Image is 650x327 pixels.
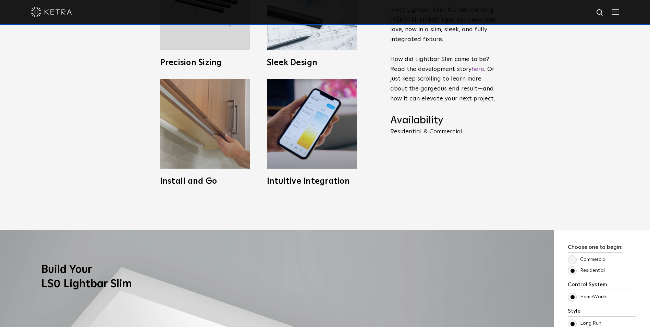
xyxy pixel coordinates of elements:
[568,244,623,253] h3: Choose one to begin:
[390,5,496,104] p: Meet Lightbar Slim. It’s the stunning [PERSON_NAME] light you know and love, now in a slim, sleek...
[568,320,601,326] label: Long Run
[267,79,357,169] img: L30_SystemIntegration
[568,257,606,263] label: Commercial
[596,9,604,17] img: search icon
[267,177,357,185] h3: Intuitive Integration
[31,7,72,17] img: ketra-logo-2019-white
[568,281,636,290] h3: Control System
[568,268,605,274] label: Residential
[568,294,608,300] label: HomeWorks
[612,9,619,15] img: Hamburger%20Nav.svg
[471,66,484,72] a: here
[390,129,496,135] p: Residential & Commercial
[160,59,250,67] h3: Precision Sizing
[390,114,496,127] h4: Availability
[160,177,250,185] h3: Install and Go
[568,308,636,316] h3: Style
[160,79,250,169] img: LS0_Easy_Install
[267,59,357,67] h3: Sleek Design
